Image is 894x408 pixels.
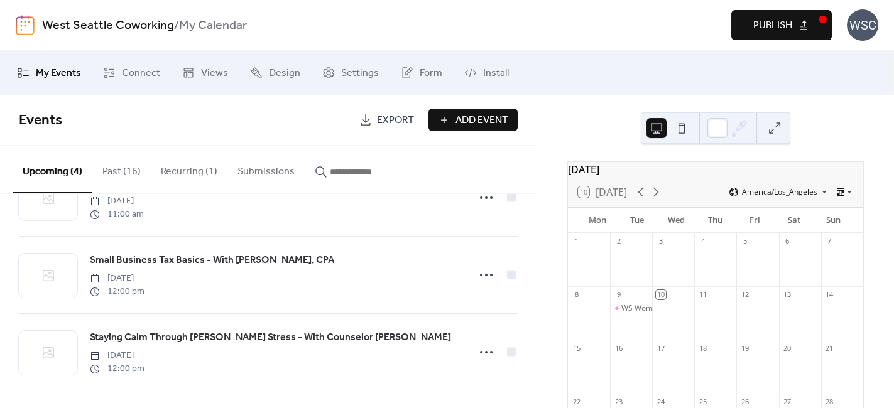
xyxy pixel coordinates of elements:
div: 4 [698,237,707,246]
span: Form [420,66,442,81]
div: 14 [825,290,834,299]
div: 3 [656,237,665,246]
div: 25 [698,397,707,407]
span: 12:00 pm [90,285,144,298]
button: Submissions [227,146,305,192]
span: Add Event [455,113,508,128]
div: 10 [656,290,665,299]
div: Mon [578,208,618,233]
div: 6 [783,237,792,246]
span: 11:00 am [90,208,144,221]
a: Install [455,56,518,90]
button: Past (16) [92,146,151,192]
div: 9 [614,290,623,299]
span: Small Business Tax Basics - With [PERSON_NAME], CPA [90,253,334,268]
div: Wed [657,208,696,233]
a: Settings [313,56,388,90]
div: Fri [735,208,775,233]
span: Views [201,66,228,81]
span: My Events [36,66,81,81]
div: 23 [614,397,623,407]
div: 16 [614,343,623,353]
button: Add Event [428,109,518,131]
div: 5 [740,237,750,246]
div: 12 [740,290,750,299]
div: WS Women in Entrepreneurship Meetup [610,303,652,314]
div: 20 [783,343,792,353]
span: Export [377,113,414,128]
span: Connect [122,66,160,81]
a: West Seattle Coworking [42,14,174,38]
div: Tue [617,208,657,233]
span: 12:00 pm [90,362,144,375]
span: Design [269,66,300,81]
span: Publish [753,18,792,33]
span: Install [483,66,509,81]
div: WSC [847,9,878,41]
b: My Calendar [179,14,247,38]
a: Connect [94,56,170,90]
button: Publish [731,10,832,40]
div: Sat [775,208,814,233]
div: 19 [740,343,750,353]
a: Form [391,56,452,90]
a: Views [173,56,237,90]
b: / [174,14,179,38]
div: 15 [572,343,581,353]
div: WS Women in Entrepreneurship Meetup [621,303,762,314]
span: [DATE] [90,272,144,285]
div: 1 [572,237,581,246]
div: 2 [614,237,623,246]
div: 27 [783,397,792,407]
div: 24 [656,397,665,407]
a: Small Business Tax Basics - With [PERSON_NAME], CPA [90,252,334,269]
div: 13 [783,290,792,299]
div: Sun [814,208,853,233]
span: Events [19,107,62,134]
a: My Events [8,56,90,90]
div: 17 [656,343,665,353]
span: Settings [341,66,379,81]
div: Thu [696,208,736,233]
a: Staying Calm Through [PERSON_NAME] Stress - With Counselor [PERSON_NAME] [90,330,451,346]
a: Export [350,109,423,131]
div: 7 [825,237,834,246]
div: 22 [572,397,581,407]
span: America/Los_Angeles [742,188,817,196]
div: 8 [572,290,581,299]
a: Design [241,56,310,90]
div: [DATE] [568,162,863,177]
span: [DATE] [90,195,144,208]
div: 11 [698,290,707,299]
img: logo [16,15,35,35]
div: 21 [825,343,834,353]
button: Upcoming (4) [13,146,92,193]
div: 26 [740,397,750,407]
div: 18 [698,343,707,353]
button: Recurring (1) [151,146,227,192]
div: 28 [825,397,834,407]
span: [DATE] [90,349,144,362]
